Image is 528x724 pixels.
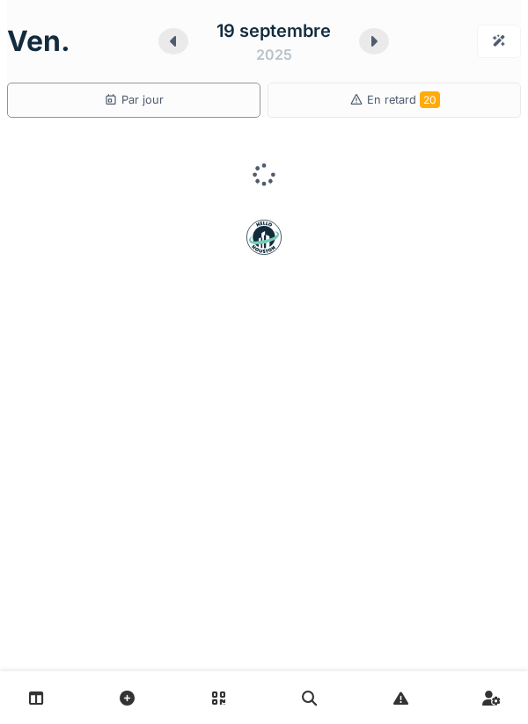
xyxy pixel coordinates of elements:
[7,25,70,58] h1: ven.
[104,91,164,108] div: Par jour
[367,93,440,106] span: En retard
[216,18,331,44] div: 19 septembre
[256,44,292,65] div: 2025
[246,220,282,255] img: badge-BVDL4wpA.svg
[420,91,440,108] span: 20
